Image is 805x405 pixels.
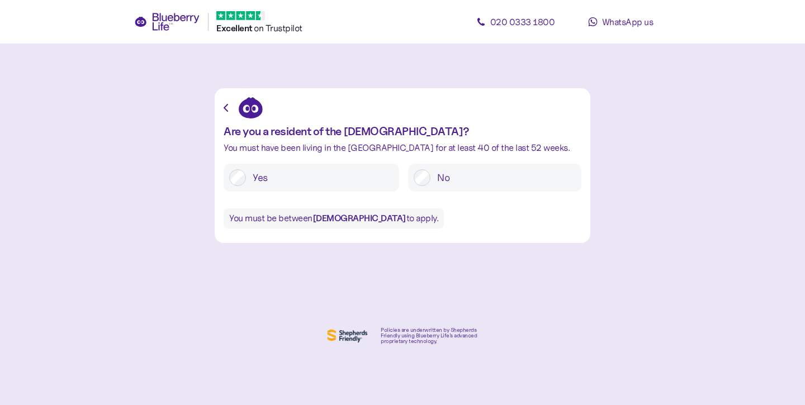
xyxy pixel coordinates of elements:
div: You must have been living in the [GEOGRAPHIC_DATA] for at least 40 of the last 52 weeks. [224,143,581,153]
span: WhatsApp us [602,16,654,27]
span: Excellent ️ [216,23,254,34]
img: Shephers Friendly [325,327,370,345]
label: No [430,169,576,186]
span: on Trustpilot [254,22,302,34]
a: WhatsApp us [570,11,671,33]
b: [DEMOGRAPHIC_DATA] [312,213,406,223]
a: 020 0333 1800 [465,11,566,33]
div: Are you a resident of the [DEMOGRAPHIC_DATA]? [224,125,581,137]
div: You must be between to apply. [224,208,444,228]
label: Yes [246,169,394,186]
span: 020 0333 1800 [490,16,555,27]
div: Policies are underwritten by Shepherds Friendly using Blueberry Life’s advanced proprietary techn... [381,327,480,344]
